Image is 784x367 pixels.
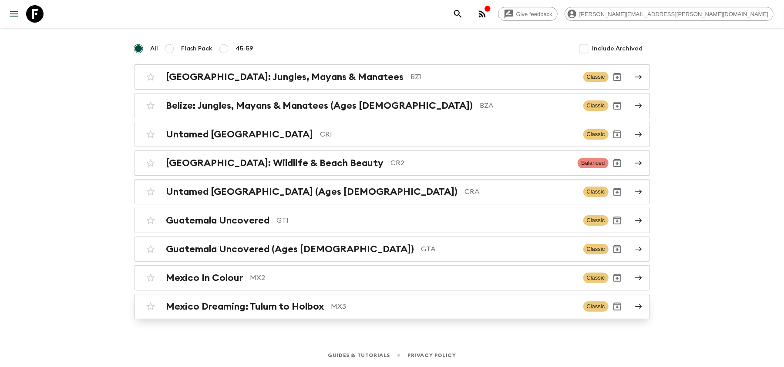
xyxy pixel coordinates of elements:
[592,44,643,53] span: Include Archived
[135,64,650,90] a: [GEOGRAPHIC_DATA]: Jungles, Mayans & ManateesBZ1ClassicArchive
[583,129,609,140] span: Classic
[609,68,626,86] button: Archive
[609,298,626,315] button: Archive
[135,208,650,233] a: Guatemala UncoveredGT1ClassicArchive
[407,350,456,360] a: Privacy Policy
[609,183,626,200] button: Archive
[328,350,390,360] a: Guides & Tutorials
[609,126,626,143] button: Archive
[480,100,576,111] p: BZA
[583,273,609,283] span: Classic
[236,44,254,53] span: 45-59
[182,44,213,53] span: Flash Pack
[449,5,467,23] button: search adventures
[166,301,324,312] h2: Mexico Dreaming: Tulum to Holbox
[511,11,557,17] span: Give feedback
[166,157,384,169] h2: [GEOGRAPHIC_DATA]: Wildlife & Beach Beauty
[465,187,576,197] p: CRA
[498,7,558,21] a: Give feedback
[166,215,270,226] h2: Guatemala Uncovered
[583,215,609,226] span: Classic
[135,93,650,118] a: Belize: Jungles, Mayans & Manatees (Ages [DEMOGRAPHIC_DATA])BZAClassicArchive
[320,129,576,140] p: CR1
[583,244,609,254] span: Classic
[166,129,313,140] h2: Untamed [GEOGRAPHIC_DATA]
[391,158,571,168] p: CR2
[583,72,609,82] span: Classic
[166,71,404,83] h2: [GEOGRAPHIC_DATA]: Jungles, Mayans & Manatees
[5,5,23,23] button: menu
[583,100,609,111] span: Classic
[166,272,243,284] h2: Mexico In Colour
[135,179,650,204] a: Untamed [GEOGRAPHIC_DATA] (Ages [DEMOGRAPHIC_DATA])CRAClassicArchive
[583,187,609,197] span: Classic
[578,158,608,168] span: Balanced
[135,150,650,176] a: [GEOGRAPHIC_DATA]: Wildlife & Beach BeautyCR2BalancedArchive
[277,215,576,226] p: GT1
[609,240,626,258] button: Archive
[166,244,414,255] h2: Guatemala Uncovered (Ages [DEMOGRAPHIC_DATA])
[421,244,576,254] p: GTA
[166,186,458,197] h2: Untamed [GEOGRAPHIC_DATA] (Ages [DEMOGRAPHIC_DATA])
[135,122,650,147] a: Untamed [GEOGRAPHIC_DATA]CR1ClassicArchive
[250,273,576,283] p: MX2
[411,72,576,82] p: BZ1
[609,269,626,287] button: Archive
[151,44,158,53] span: All
[135,294,650,319] a: Mexico Dreaming: Tulum to HolboxMX3ClassicArchive
[609,212,626,229] button: Archive
[609,97,626,114] button: Archive
[135,237,650,262] a: Guatemala Uncovered (Ages [DEMOGRAPHIC_DATA])GTAClassicArchive
[166,100,473,111] h2: Belize: Jungles, Mayans & Manatees (Ages [DEMOGRAPHIC_DATA])
[609,154,626,172] button: Archive
[565,7,774,21] div: [PERSON_NAME][EMAIL_ADDRESS][PERSON_NAME][DOMAIN_NAME]
[575,11,773,17] span: [PERSON_NAME][EMAIL_ADDRESS][PERSON_NAME][DOMAIN_NAME]
[583,301,609,312] span: Classic
[135,265,650,290] a: Mexico In ColourMX2ClassicArchive
[331,301,576,312] p: MX3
